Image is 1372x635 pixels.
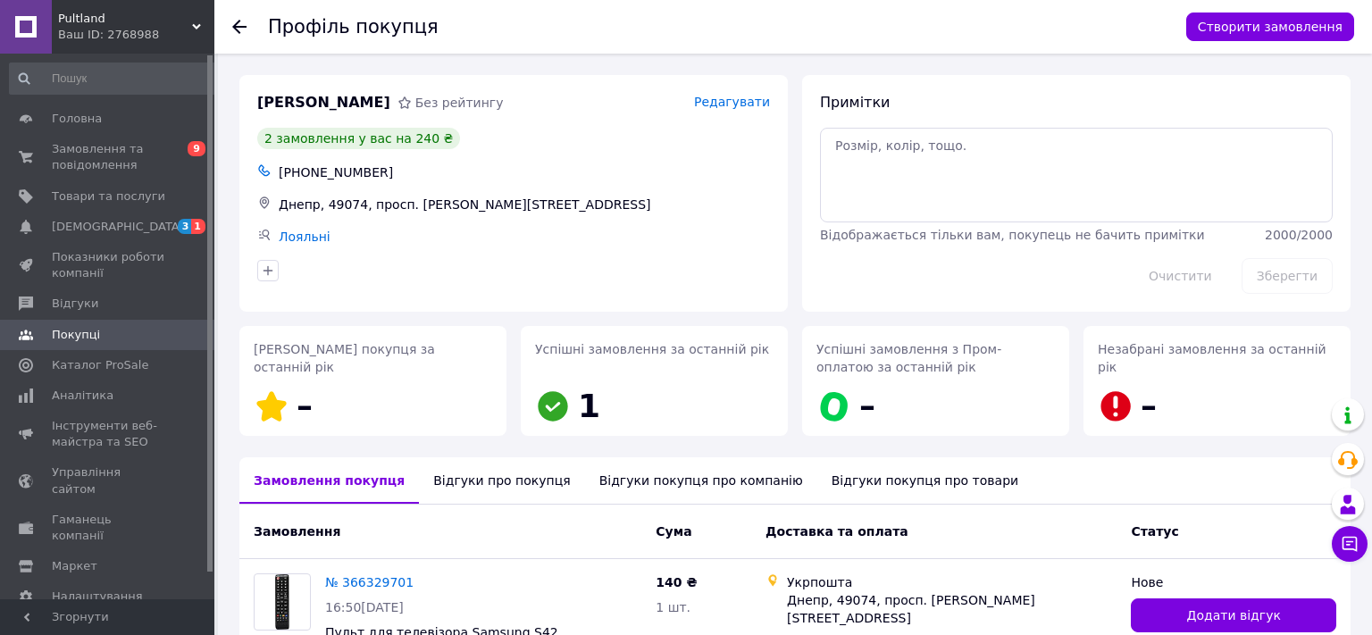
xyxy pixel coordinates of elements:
[656,524,691,539] span: Cума
[325,600,404,614] span: 16:50[DATE]
[52,249,165,281] span: Показники роботи компанії
[279,230,330,244] a: Лояльні
[52,111,102,127] span: Головна
[585,457,817,504] div: Відгуки покупця про компанію
[254,573,311,631] a: Фото товару
[232,18,247,36] div: Повернутися назад
[188,141,205,156] span: 9
[52,418,165,450] span: Інструменти веб-майстра та SEO
[694,95,770,109] span: Редагувати
[52,589,143,605] span: Налаштування
[859,388,875,424] span: –
[52,296,98,312] span: Відгуки
[1332,526,1368,562] button: Чат з покупцем
[817,457,1033,504] div: Відгуки покупця про товари
[787,591,1117,627] div: Днепр, 49074, просп. [PERSON_NAME][STREET_ADDRESS]
[275,192,774,217] div: Днепр, 49074, просп. [PERSON_NAME][STREET_ADDRESS]
[268,16,439,38] h1: Профіль покупця
[52,512,165,544] span: Гаманець компанії
[9,63,221,95] input: Пошук
[52,219,184,235] span: [DEMOGRAPHIC_DATA]
[52,327,100,343] span: Покупці
[58,27,214,43] div: Ваш ID: 2768988
[1131,524,1178,539] span: Статус
[52,464,165,497] span: Управління сайтом
[1187,606,1281,624] span: Додати відгук
[535,342,769,356] span: Успішні замовлення за останній рік
[419,457,584,504] div: Відгуки про покупця
[257,128,460,149] div: 2 замовлення у вас на 240 ₴
[765,524,908,539] span: Доставка та оплата
[325,575,414,589] a: № 366329701
[58,11,192,27] span: Pultland
[178,219,192,234] span: 3
[1098,342,1326,374] span: Незабрані замовлення за останній рік
[787,573,1117,591] div: Укрпошта
[1141,388,1157,424] span: –
[1265,228,1333,242] span: 2000 / 2000
[820,94,890,111] span: Примітки
[1131,598,1336,632] button: Додати відгук
[656,575,697,589] span: 140 ₴
[52,188,165,205] span: Товари та послуги
[52,357,148,373] span: Каталог ProSale
[820,228,1205,242] span: Відображається тільки вам, покупець не бачить примітки
[257,93,390,113] span: [PERSON_NAME]
[52,141,165,173] span: Замовлення та повідомлення
[578,388,600,424] span: 1
[191,219,205,234] span: 1
[239,457,419,504] div: Замовлення покупця
[275,574,290,630] img: Фото товару
[656,600,690,614] span: 1 шт.
[254,524,340,539] span: Замовлення
[816,342,1001,374] span: Успішні замовлення з Пром-оплатою за останній рік
[52,388,113,404] span: Аналітика
[52,558,97,574] span: Маркет
[275,160,774,185] div: [PHONE_NUMBER]
[297,388,313,424] span: –
[415,96,504,110] span: Без рейтингу
[1131,573,1336,591] div: Нове
[1186,13,1354,41] button: Створити замовлення
[254,342,435,374] span: [PERSON_NAME] покупця за останній рік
